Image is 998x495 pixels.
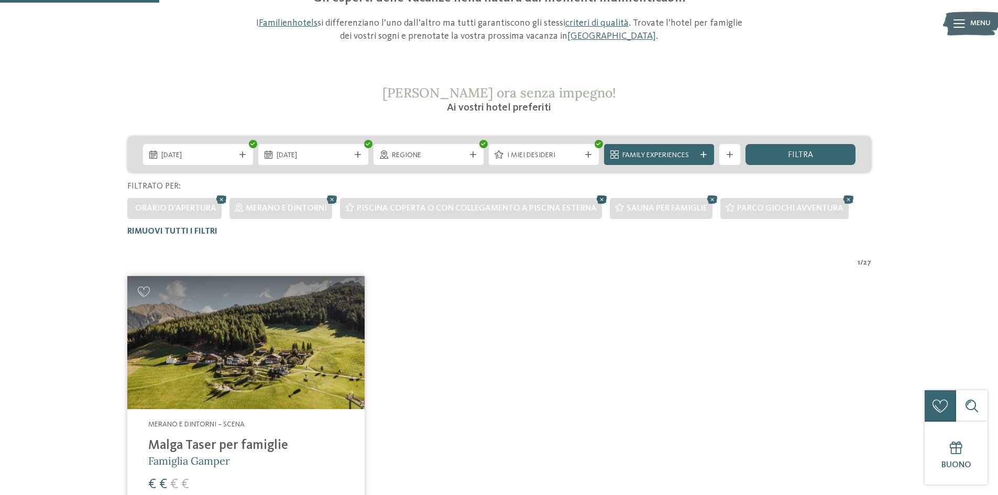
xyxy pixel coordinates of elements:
[863,258,871,268] span: 27
[170,478,178,491] span: €
[135,204,216,213] span: Orario d'apertura
[148,421,245,428] span: Merano e dintorni – Scena
[161,150,235,161] span: [DATE]
[159,478,167,491] span: €
[925,422,988,485] a: Buono
[622,150,696,161] span: Family Experiences
[627,204,707,213] span: Sauna per famiglie
[148,454,230,467] span: Famiglia Gamper
[246,204,327,213] span: Merano e dintorni
[127,227,217,236] span: Rimuovi tutti i filtri
[860,258,863,268] span: /
[565,18,629,28] a: criteri di qualità
[858,258,860,268] span: 1
[127,276,365,410] img: Cercate un hotel per famiglie? Qui troverete solo i migliori!
[941,461,971,469] span: Buono
[127,182,181,191] span: Filtrato per:
[181,478,189,491] span: €
[392,150,465,161] span: Regione
[357,204,597,213] span: Piscina coperta o con collegamento a piscina esterna
[277,150,350,161] span: [DATE]
[447,103,551,113] span: Ai vostri hotel preferiti
[382,84,616,101] span: [PERSON_NAME] ora senza impegno!
[148,478,156,491] span: €
[250,17,748,43] p: I si differenziano l’uno dall’altro ma tutti garantiscono gli stessi . Trovate l’hotel per famigl...
[567,31,656,41] a: [GEOGRAPHIC_DATA]
[788,151,813,159] span: filtra
[507,150,580,161] span: I miei desideri
[737,204,843,213] span: Parco giochi avventura
[148,438,344,454] h4: Malga Taser per famiglie
[259,18,317,28] a: Familienhotels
